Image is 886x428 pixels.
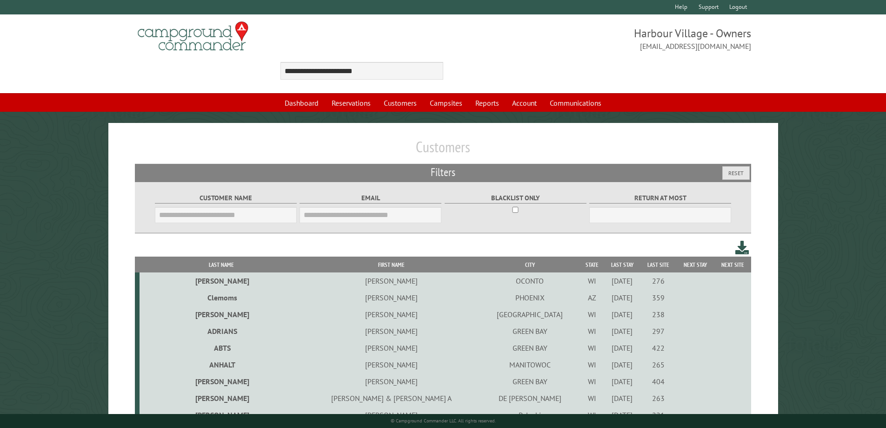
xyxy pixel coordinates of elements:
[303,407,479,423] td: [PERSON_NAME]
[606,293,639,302] div: [DATE]
[722,166,750,180] button: Reset
[640,407,676,423] td: 221
[580,323,604,340] td: WI
[606,276,639,285] div: [DATE]
[443,26,752,52] span: Harbour Village - Owners [EMAIL_ADDRESS][DOMAIN_NAME]
[140,340,304,356] td: ABTS
[480,390,581,407] td: DE [PERSON_NAME]
[140,272,304,289] td: [PERSON_NAME]
[140,323,304,340] td: ADRIANS
[279,94,324,112] a: Dashboard
[506,94,542,112] a: Account
[580,390,604,407] td: WI
[580,373,604,390] td: WI
[480,306,581,323] td: [GEOGRAPHIC_DATA]
[140,257,304,273] th: Last Name
[606,326,639,336] div: [DATE]
[303,373,479,390] td: [PERSON_NAME]
[480,340,581,356] td: GREEN BAY
[589,193,731,204] label: Return at most
[480,407,581,423] td: Pulaski
[303,306,479,323] td: [PERSON_NAME]
[580,272,604,289] td: WI
[303,340,479,356] td: [PERSON_NAME]
[640,272,676,289] td: 276
[606,377,639,386] div: [DATE]
[140,306,304,323] td: [PERSON_NAME]
[480,289,581,306] td: PHOENIX
[640,257,676,273] th: Last Site
[303,390,479,407] td: [PERSON_NAME] & [PERSON_NAME] A
[580,306,604,323] td: WI
[606,410,639,420] div: [DATE]
[303,272,479,289] td: [PERSON_NAME]
[303,289,479,306] td: [PERSON_NAME]
[580,356,604,373] td: WI
[606,343,639,353] div: [DATE]
[640,289,676,306] td: 359
[480,323,581,340] td: GREEN BAY
[300,193,441,204] label: Email
[640,323,676,340] td: 297
[714,257,751,273] th: Next Site
[676,257,714,273] th: Next Stay
[480,257,581,273] th: City
[140,390,304,407] td: [PERSON_NAME]
[606,394,639,403] div: [DATE]
[480,373,581,390] td: GREEN BAY
[640,340,676,356] td: 422
[303,356,479,373] td: [PERSON_NAME]
[604,257,640,273] th: Last Stay
[140,289,304,306] td: Clemoms
[580,407,604,423] td: WI
[424,94,468,112] a: Campsites
[135,138,752,163] h1: Customers
[140,356,304,373] td: ANHALT
[480,272,581,289] td: OCONTO
[391,418,496,424] small: © Campground Commander LLC. All rights reserved.
[580,289,604,306] td: AZ
[640,306,676,323] td: 238
[140,373,304,390] td: [PERSON_NAME]
[470,94,505,112] a: Reports
[640,373,676,390] td: 404
[580,340,604,356] td: WI
[155,193,297,204] label: Customer Name
[640,390,676,407] td: 263
[135,18,251,54] img: Campground Commander
[735,239,749,256] a: Download this customer list (.csv)
[140,407,304,423] td: [PERSON_NAME]
[480,356,581,373] td: MANITOWOC
[135,164,752,182] h2: Filters
[544,94,607,112] a: Communications
[606,360,639,369] div: [DATE]
[606,310,639,319] div: [DATE]
[326,94,376,112] a: Reservations
[640,356,676,373] td: 265
[445,193,586,204] label: Blacklist only
[378,94,422,112] a: Customers
[580,257,604,273] th: State
[303,257,479,273] th: First Name
[303,323,479,340] td: [PERSON_NAME]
